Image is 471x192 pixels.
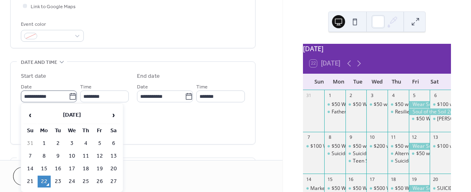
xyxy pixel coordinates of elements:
[390,134,396,140] div: 11
[305,134,312,140] div: 7
[388,108,409,115] div: Resilient Co-Parenting: Relationship Readiness (Virtual & Free)
[79,138,92,149] td: 4
[409,150,430,157] div: $50 winner Beth Zimmerman
[353,150,447,157] div: Suicide Loss Support Group (SOS)- Virtual
[107,176,120,187] td: 27
[38,125,51,137] th: Mo
[79,125,92,137] th: Th
[430,115,451,122] div: Blake's Tinman Triatholon
[409,108,451,115] div: Soul of the Soil 2nd Annual Conference
[388,150,409,157] div: Alternative to Suicide Support Group-Virtual
[310,185,396,192] div: Market @ St. [PERSON_NAME]'s Dairy
[332,185,397,192] div: $50 Winner [PERSON_NAME]
[332,101,397,108] div: $50 Winner [PERSON_NAME]
[411,93,417,99] div: 5
[430,185,451,192] div: SUICIDE AWARENESS COLOR RUN/WALK
[52,176,65,187] td: 23
[65,163,78,175] td: 17
[395,143,460,150] div: $50 winner [PERSON_NAME]
[108,107,120,123] span: ›
[65,176,78,187] td: 24
[303,143,324,150] div: $100 Winner Brenda Blackford
[65,150,78,162] td: 10
[369,176,375,182] div: 17
[24,125,37,137] th: Su
[93,138,106,149] td: 5
[305,176,312,182] div: 14
[348,134,354,140] div: 9
[327,176,333,182] div: 15
[390,93,396,99] div: 4
[52,125,65,137] th: Tu
[388,185,409,192] div: $50 Winner David Brandou, WIlton WI
[432,134,438,140] div: 13
[137,83,148,91] span: Date
[24,107,36,123] span: ‹
[368,74,387,90] div: Wed
[24,138,37,149] td: 31
[388,158,409,165] div: Suicide Loss Support Group- Dodgeville
[21,20,82,29] div: Event color
[345,158,367,165] div: Teen Suicide Loss Support Group - Dubuque IA
[369,93,375,99] div: 3
[345,101,367,108] div: $50 Winner Dan Skatrud
[24,150,37,162] td: 7
[348,74,367,90] div: Tue
[409,185,430,192] div: Wear Suicide Prevention T-Shirt
[38,150,51,162] td: 8
[13,167,63,185] button: Cancel
[324,185,345,192] div: $50 Winner Mike Davis
[366,143,388,150] div: $200 winner, Sameena Quinn
[353,101,419,108] div: $50 Winner [PERSON_NAME]
[387,74,406,90] div: Thu
[65,138,78,149] td: 3
[52,163,65,175] td: 16
[411,176,417,182] div: 19
[137,72,160,81] div: End date
[348,176,354,182] div: 16
[107,138,120,149] td: 6
[366,185,388,192] div: $500 Winner Paul Yager, Mineral Point
[107,150,120,162] td: 13
[305,93,312,99] div: 31
[430,143,451,150] div: $100 winner Anna Kopitzke
[345,150,367,157] div: Suicide Loss Support Group (SOS)- Virtual
[310,74,329,90] div: Sun
[432,93,438,99] div: 6
[332,143,397,150] div: $50 WInner [PERSON_NAME]
[388,101,409,108] div: $50 winner Dan Skatrud
[345,185,367,192] div: $50 Winner Stacey Hennamen
[409,101,430,108] div: Wear Suicide Prevention T-Shirt
[21,58,57,67] span: Date and time
[79,163,92,175] td: 18
[332,150,394,157] div: Suicide Loss Support Group
[324,150,345,157] div: Suicide Loss Support Group
[93,150,106,162] td: 12
[369,134,375,140] div: 10
[374,143,443,150] div: $200 winner, [PERSON_NAME]
[107,163,120,175] td: 20
[332,108,437,115] div: Fathers in Focus Conference 2025 Registration
[411,134,417,140] div: 12
[388,143,409,150] div: $50 winner Nicole Einbeck
[38,163,51,175] td: 15
[432,176,438,182] div: 20
[430,101,451,108] div: $100 winner Brian Gnolfo
[21,83,32,91] span: Date
[107,125,120,137] th: Sa
[93,176,106,187] td: 26
[327,93,333,99] div: 1
[425,74,444,90] div: Sat
[348,93,354,99] div: 2
[65,125,78,137] th: We
[310,143,379,150] div: $100 Winner [PERSON_NAME]
[327,134,333,140] div: 8
[24,163,37,175] td: 14
[93,163,106,175] td: 19
[31,2,76,11] span: Link to Google Maps
[38,106,106,124] th: [DATE]
[80,83,92,91] span: Time
[24,176,37,187] td: 21
[52,150,65,162] td: 9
